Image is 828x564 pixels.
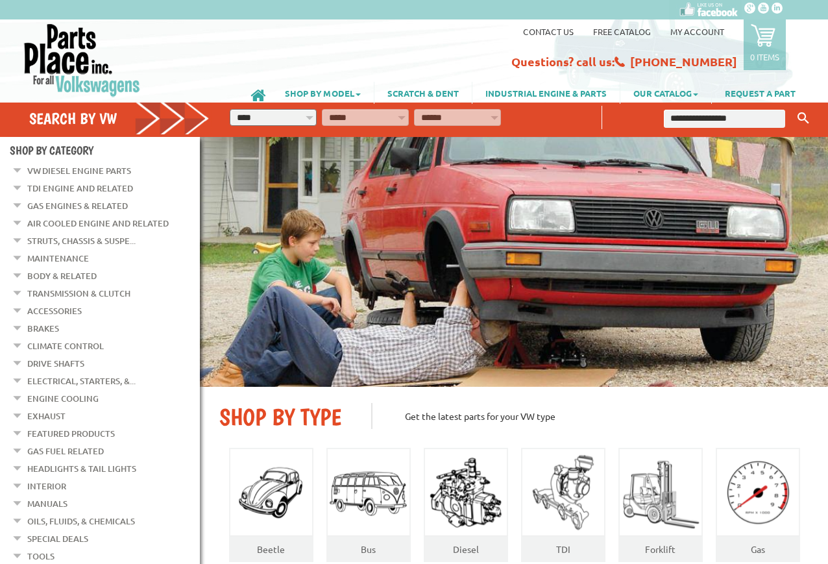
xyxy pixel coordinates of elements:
[27,337,104,354] a: Climate Control
[425,454,507,530] img: Diesel
[27,355,84,372] a: Drive Shafts
[523,26,574,37] a: Contact us
[27,302,82,319] a: Accessories
[374,82,472,104] a: SCRATCH & DENT
[522,450,604,535] img: TDI
[200,137,828,387] img: First slide [900x500]
[27,460,136,477] a: Headlights & Tail Lights
[10,143,200,157] h4: Shop By Category
[257,543,285,555] a: Beetle
[29,109,210,128] h4: Search by VW
[27,320,59,337] a: Brakes
[27,162,131,179] a: VW Diesel Engine Parts
[27,267,97,284] a: Body & Related
[27,285,130,302] a: Transmission & Clutch
[272,82,374,104] a: SHOP BY MODEL
[717,458,799,527] img: Gas
[670,26,724,37] a: My Account
[27,478,66,495] a: Interior
[27,232,136,249] a: Struts, Chassis & Suspe...
[27,215,169,232] a: Air Cooled Engine and Related
[751,543,765,555] a: Gas
[27,197,128,214] a: Gas Engines & Related
[27,513,135,530] a: Oils, Fluids, & Chemicals
[27,443,104,460] a: Gas Fuel Related
[361,543,376,555] a: Bus
[620,453,701,532] img: Forklift
[27,495,67,512] a: Manuals
[750,51,779,62] p: 0 items
[27,180,133,197] a: TDI Engine and Related
[219,403,352,431] h2: SHOP BY TYPE
[593,26,651,37] a: Free Catalog
[371,403,809,429] p: Get the latest parts for your VW type
[620,82,711,104] a: OUR CATALOG
[27,250,89,267] a: Maintenance
[328,469,409,517] img: Bus
[27,390,99,407] a: Engine Cooling
[744,19,786,70] a: 0 items
[27,373,136,389] a: Electrical, Starters, &...
[712,82,809,104] a: REQUEST A PART
[645,543,676,555] a: Forklift
[556,543,570,555] a: TDI
[23,23,141,97] img: Parts Place Inc!
[27,425,115,442] a: Featured Products
[27,408,66,424] a: Exhaust
[453,543,479,555] a: Diesel
[794,108,813,129] button: Keyword Search
[472,82,620,104] a: INDUSTRIAL ENGINE & PARTS
[27,530,88,547] a: Special Deals
[230,465,312,521] img: Beatle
